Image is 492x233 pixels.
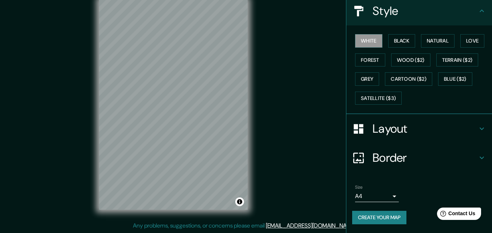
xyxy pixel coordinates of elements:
[373,121,477,136] h4: Layout
[355,190,399,202] div: A4
[355,184,363,190] label: Size
[346,114,492,143] div: Layout
[460,34,484,48] button: Love
[373,150,477,165] h4: Border
[355,72,379,86] button: Grey
[373,4,477,18] h4: Style
[436,53,479,67] button: Terrain ($2)
[346,143,492,172] div: Border
[438,72,472,86] button: Blue ($2)
[391,53,430,67] button: Wood ($2)
[355,92,402,105] button: Satellite ($3)
[355,53,385,67] button: Forest
[352,211,406,224] button: Create your map
[355,34,382,48] button: White
[385,72,432,86] button: Cartoon ($2)
[421,34,454,48] button: Natural
[266,222,356,229] a: [EMAIL_ADDRESS][DOMAIN_NAME]
[388,34,416,48] button: Black
[427,205,484,225] iframe: Help widget launcher
[235,197,244,206] button: Toggle attribution
[133,221,357,230] p: Any problems, suggestions, or concerns please email .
